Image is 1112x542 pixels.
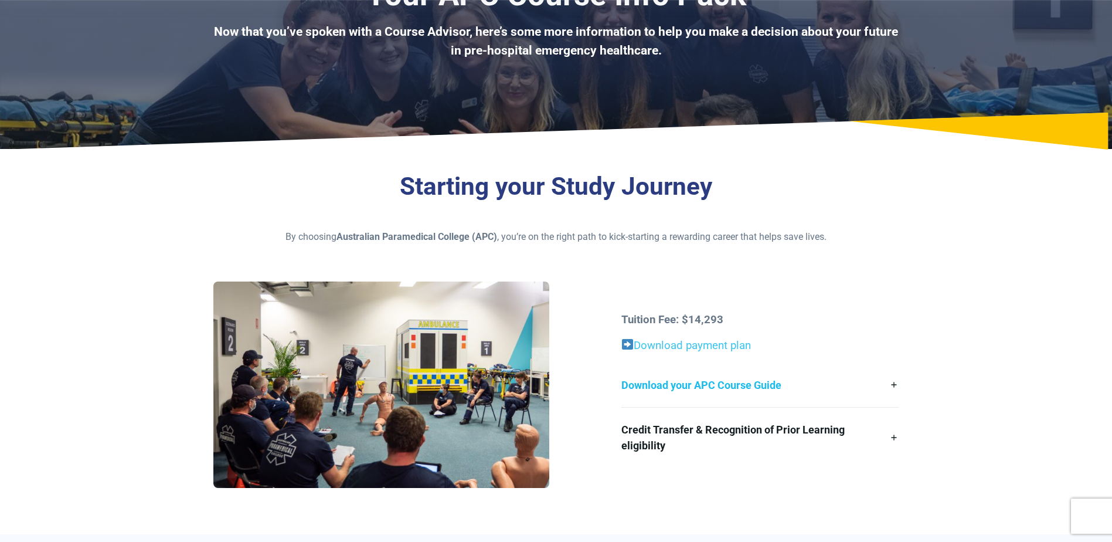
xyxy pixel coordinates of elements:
[621,408,899,468] a: Credit Transfer & Recognition of Prior Learning eligibility
[622,339,633,350] img: ➡️
[213,230,899,244] p: By choosing , you’re on the right path to kick-starting a rewarding career that helps save lives.
[621,313,723,326] strong: Tuition Fee: $14,293
[621,363,899,407] a: Download your APC Course Guide
[634,339,751,352] a: Download payment plan
[214,25,898,57] b: Now that you’ve spoken with a Course Advisor, here’s some more information to help you make a dec...
[213,172,899,202] h3: Starting your Study Journey
[336,231,497,242] strong: Australian Paramedical College (APC)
